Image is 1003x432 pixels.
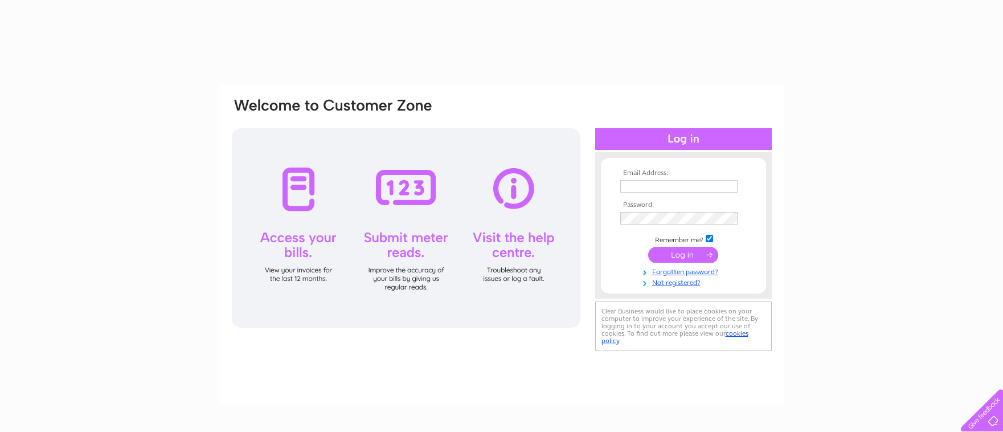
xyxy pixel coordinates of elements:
a: Not registered? [620,276,750,287]
a: cookies policy [601,329,748,345]
th: Password: [617,201,750,209]
td: Remember me? [617,233,750,244]
th: Email Address: [617,169,750,177]
input: Submit [648,247,718,263]
a: Forgotten password? [620,266,750,276]
div: Clear Business would like to place cookies on your computer to improve your experience of the sit... [595,301,772,351]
